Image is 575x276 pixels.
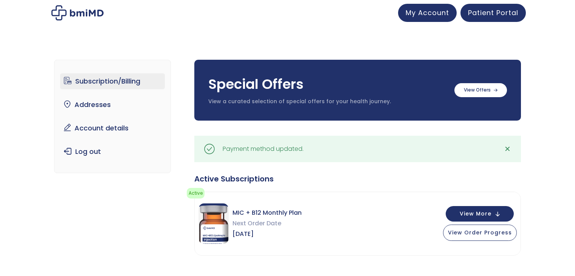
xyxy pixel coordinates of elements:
[208,75,447,94] h3: Special Offers
[460,211,491,216] span: View More
[446,206,514,222] button: View More
[460,4,526,22] a: Patient Portal
[406,8,449,17] span: My Account
[398,4,457,22] a: My Account
[443,225,517,241] button: View Order Progress
[500,141,515,157] a: ✕
[194,174,521,184] div: Active Subscriptions
[60,97,165,113] a: Addresses
[223,144,304,154] div: Payment method updated.
[504,144,511,154] span: ✕
[232,218,302,229] span: Next Order Date
[60,73,165,89] a: Subscription/Billing
[198,203,229,244] img: MIC + B12 Monthly Plan
[448,229,512,236] span: View Order Progress
[60,144,165,160] a: Log out
[468,8,518,17] span: Patient Portal
[232,229,302,239] span: [DATE]
[60,120,165,136] a: Account details
[54,60,171,173] nav: Account pages
[208,98,447,105] p: View a curated selection of special offers for your health journey.
[51,5,104,20] img: My account
[187,188,205,198] span: Active
[232,208,302,218] span: MIC + B12 Monthly Plan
